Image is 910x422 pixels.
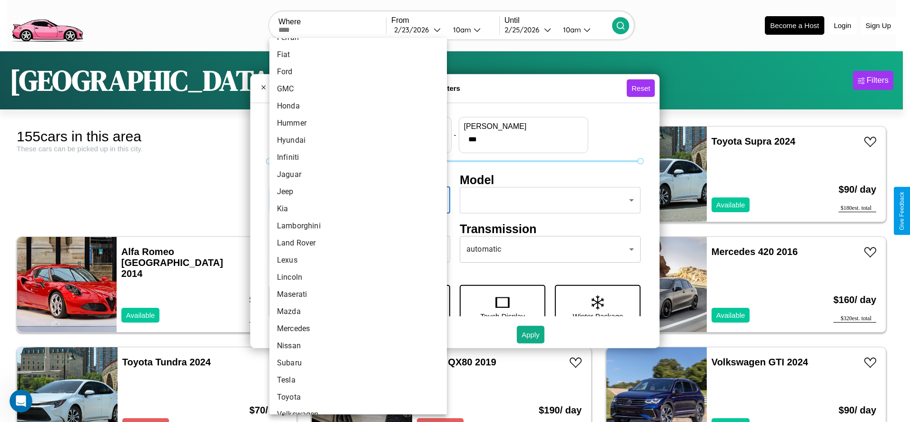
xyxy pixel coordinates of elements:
[269,354,447,372] li: Subaru
[269,286,447,303] li: Maserati
[269,200,447,217] li: Kia
[269,63,447,80] li: Ford
[269,80,447,98] li: GMC
[269,132,447,149] li: Hyundai
[269,235,447,252] li: Land Rover
[899,192,905,230] div: Give Feedback
[269,183,447,200] li: Jeep
[269,217,447,235] li: Lamborghini
[269,115,447,132] li: Hummer
[269,166,447,183] li: Jaguar
[269,252,447,269] li: Lexus
[269,372,447,389] li: Tesla
[269,149,447,166] li: Infiniti
[269,303,447,320] li: Mazda
[269,337,447,354] li: Nissan
[269,269,447,286] li: Lincoln
[269,320,447,337] li: Mercedes
[269,389,447,406] li: Toyota
[10,390,32,412] iframe: Intercom live chat
[269,98,447,115] li: Honda
[269,46,447,63] li: Fiat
